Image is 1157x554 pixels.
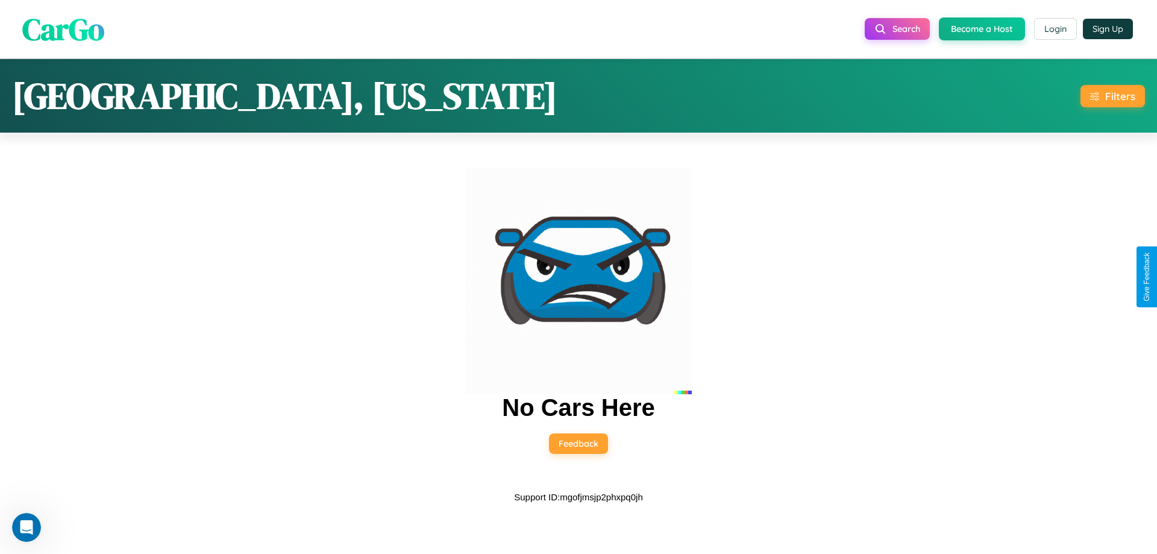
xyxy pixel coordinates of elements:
iframe: Intercom live chat [12,513,41,542]
span: CarGo [22,8,104,49]
span: Search [892,24,920,34]
h2: No Cars Here [502,394,654,421]
p: Support ID: mgofjmsjp2phxpq0jh [514,489,642,505]
div: Give Feedback [1143,253,1151,301]
button: Become a Host [939,17,1025,40]
button: Search [865,18,930,40]
button: Filters [1080,85,1145,107]
h1: [GEOGRAPHIC_DATA], [US_STATE] [12,71,557,121]
button: Login [1034,18,1077,40]
img: car [465,168,692,394]
button: Feedback [549,433,608,454]
button: Sign Up [1083,19,1133,39]
div: Filters [1105,90,1135,102]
